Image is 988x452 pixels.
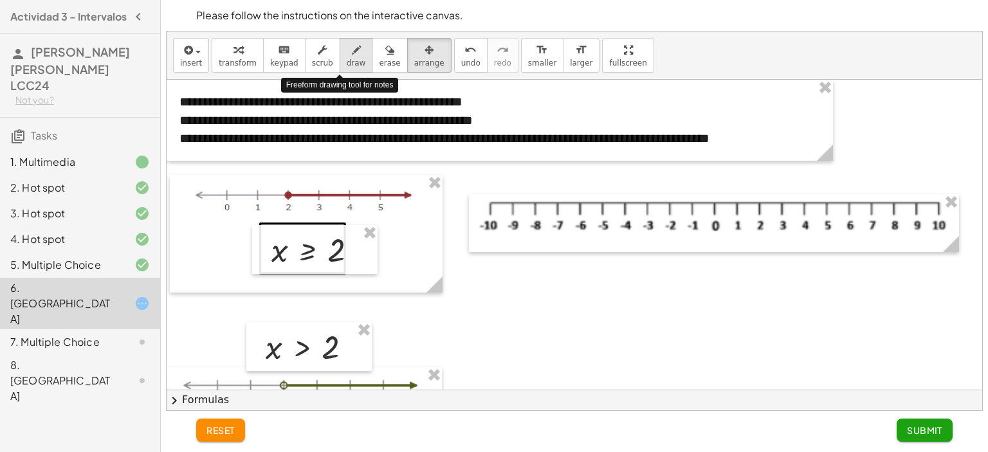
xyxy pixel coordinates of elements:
[196,8,953,23] p: Please follow the instructions on the interactive canvas.
[312,59,333,68] span: scrub
[31,129,57,142] span: Tasks
[575,42,587,58] i: format_size
[10,180,114,195] div: 2. Hot spot
[487,38,518,73] button: redoredo
[461,59,480,68] span: undo
[134,296,150,311] i: Task started.
[180,59,202,68] span: insert
[347,59,366,68] span: draw
[907,424,942,436] span: Submit
[602,38,654,73] button: fullscreen
[10,44,130,93] span: [PERSON_NAME] [PERSON_NAME] LCC24
[454,38,488,73] button: undoundo
[219,59,257,68] span: transform
[196,419,245,442] button: reset
[10,334,114,350] div: 7. Multiple Choice
[340,38,373,73] button: draw
[167,390,982,410] button: chevron_rightFormulas
[372,38,407,73] button: erase
[563,38,599,73] button: format_sizelarger
[212,38,264,73] button: transform
[10,357,114,404] div: 8. [GEOGRAPHIC_DATA]
[521,38,563,73] button: format_sizesmaller
[379,59,400,68] span: erase
[609,59,646,68] span: fullscreen
[263,38,306,73] button: keyboardkeypad
[134,154,150,170] i: Task finished.
[10,280,114,327] div: 6. [GEOGRAPHIC_DATA]
[134,334,150,350] i: Task not started.
[173,38,209,73] button: insert
[15,94,150,107] div: Not you?
[497,42,509,58] i: redo
[278,42,290,58] i: keyboard
[414,59,444,68] span: arrange
[897,419,953,442] button: Submit
[570,59,592,68] span: larger
[305,38,340,73] button: scrub
[407,38,452,73] button: arrange
[528,59,556,68] span: smaller
[270,59,298,68] span: keypad
[10,154,114,170] div: 1. Multimedia
[10,257,114,273] div: 5. Multiple Choice
[464,42,477,58] i: undo
[10,9,127,24] h4: Actividad 3 - Intervalos
[281,78,399,93] div: Freeform drawing tool for notes
[134,257,150,273] i: Task finished and correct.
[10,206,114,221] div: 3. Hot spot
[494,59,511,68] span: redo
[536,42,548,58] i: format_size
[10,231,114,247] div: 4. Hot spot
[167,393,182,408] span: chevron_right
[134,206,150,221] i: Task finished and correct.
[134,231,150,247] i: Task finished and correct.
[134,373,150,388] i: Task not started.
[134,180,150,195] i: Task finished and correct.
[206,424,235,436] span: reset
